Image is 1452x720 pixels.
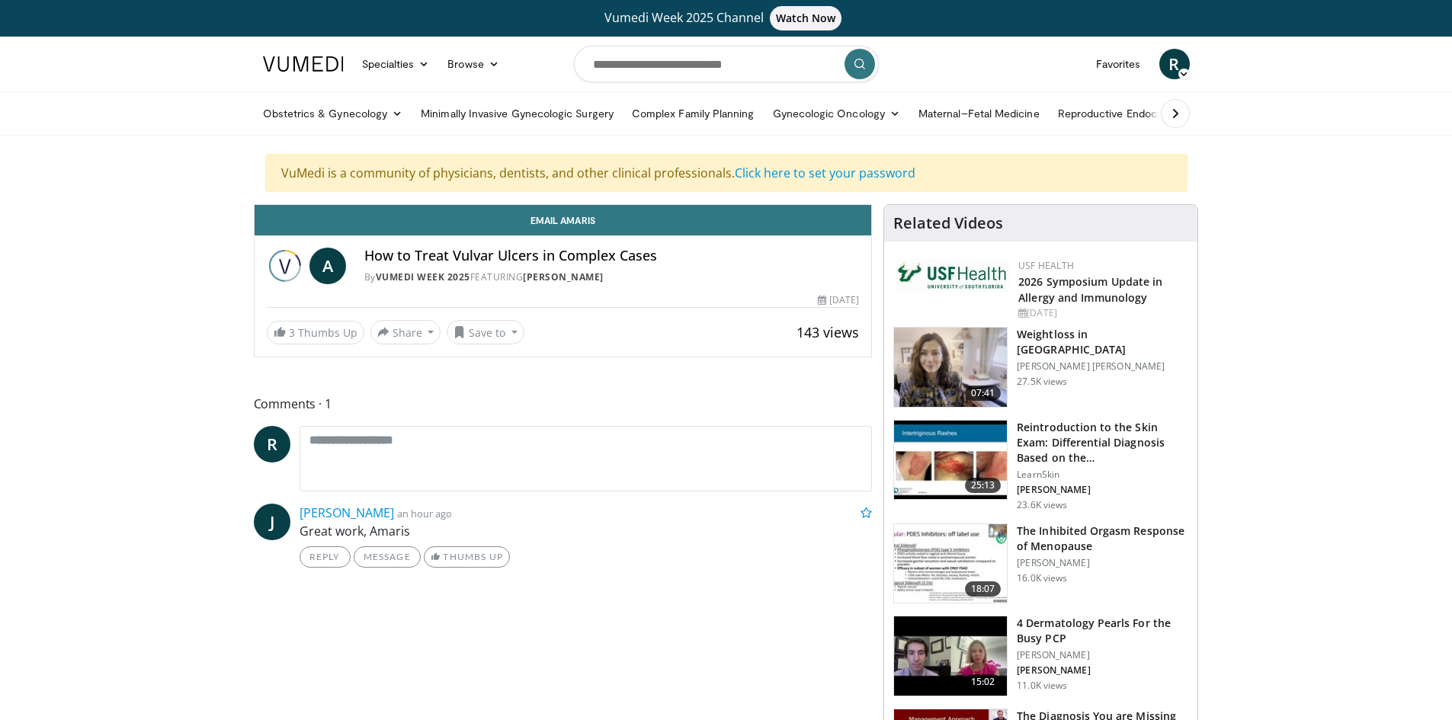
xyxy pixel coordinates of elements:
[255,205,872,235] a: Email Amaris
[1017,572,1067,584] p: 16.0K views
[1017,616,1188,646] h3: 4 Dermatology Pearls For the Busy PCP
[893,420,1188,511] a: 25:13 Reintroduction to the Skin Exam: Differential Diagnosis Based on the… LearnSkin [PERSON_NAM...
[894,524,1007,603] img: 283c0f17-5e2d-42ba-a87c-168d447cdba4.150x105_q85_crop-smart_upscale.jpg
[797,323,859,341] span: 143 views
[1017,523,1188,554] h3: The Inhibited Orgasm Response of Menopause
[896,259,1011,293] img: 6ba8804a-8538-4002-95e7-a8f8012d4a11.png.150x105_q85_autocrop_double_scale_upscale_version-0.2.jpg
[1017,327,1188,357] h3: Weightloss in [GEOGRAPHIC_DATA]
[300,522,873,540] p: Great work, Amaris
[397,507,452,520] small: an hour ago
[1017,484,1188,496] p: [PERSON_NAME]
[1017,469,1188,481] p: LearnSkin
[1018,306,1185,320] div: [DATE]
[1159,49,1190,79] a: R
[1017,376,1067,388] p: 27.5K views
[894,421,1007,500] img: 022c50fb-a848-4cac-a9d8-ea0906b33a1b.150x105_q85_crop-smart_upscale.jpg
[254,98,412,129] a: Obstetrics & Gynecology
[364,248,860,264] h4: How to Treat Vulvar Ulcers in Complex Cases
[574,46,879,82] input: Search topics, interventions
[1017,649,1188,661] p: [PERSON_NAME]
[1017,664,1188,677] p: [PERSON_NAME]
[254,394,873,414] span: Comments 1
[1017,557,1188,569] p: [PERSON_NAME]
[893,616,1188,696] a: 15:02 4 Dermatology Pearls For the Busy PCP [PERSON_NAME] [PERSON_NAME] 11.0K views
[1018,259,1074,272] a: USF Health
[764,98,909,129] a: Gynecologic Oncology
[965,386,1002,401] span: 07:41
[893,523,1188,604] a: 18:07 The Inhibited Orgasm Response of Menopause [PERSON_NAME] 16.0K views
[289,325,295,340] span: 3
[1018,274,1162,305] a: 2026 Symposium Update in Allergy and Immunology
[894,616,1007,696] img: 04c704bc-886d-4395-b463-610399d2ca6d.150x105_q85_crop-smart_upscale.jpg
[254,426,290,462] a: R
[447,320,524,344] button: Save to
[1017,420,1188,466] h3: Reintroduction to the Skin Exam: Differential Diagnosis Based on the…
[965,478,1002,493] span: 25:13
[893,327,1188,408] a: 07:41 Weightloss in [GEOGRAPHIC_DATA] [PERSON_NAME] [PERSON_NAME] 27.5K views
[523,270,604,283] a: [PERSON_NAME]
[1017,360,1188,373] p: [PERSON_NAME] [PERSON_NAME]
[267,248,303,284] img: Vumedi Week 2025
[818,293,859,307] div: [DATE]
[364,270,860,284] div: By FEATURING
[894,328,1007,407] img: 9983fed1-7565-45be-8934-aef1103ce6e2.150x105_q85_crop-smart_upscale.jpg
[267,321,364,344] a: 3 Thumbs Up
[1087,49,1150,79] a: Favorites
[354,546,421,568] a: Message
[370,320,441,344] button: Share
[623,98,764,129] a: Complex Family Planning
[438,49,508,79] a: Browse
[300,504,394,521] a: [PERSON_NAME]
[376,270,470,283] a: Vumedi Week 2025
[909,98,1049,129] a: Maternal–Fetal Medicine
[965,581,1002,597] span: 18:07
[263,56,344,72] img: VuMedi Logo
[893,214,1003,232] h4: Related Videos
[1049,98,1304,129] a: Reproductive Endocrinology & [MEDICAL_DATA]
[1017,680,1067,692] p: 11.0K views
[300,546,351,568] a: Reply
[412,98,623,129] a: Minimally Invasive Gynecologic Surgery
[1017,499,1067,511] p: 23.6K views
[265,6,1188,30] a: Vumedi Week 2025 ChannelWatch Now
[735,165,915,181] a: Click here to set your password
[265,154,1188,192] div: VuMedi is a community of physicians, dentists, and other clinical professionals.
[424,546,510,568] a: Thumbs Up
[353,49,439,79] a: Specialties
[770,6,842,30] span: Watch Now
[965,674,1002,690] span: 15:02
[254,504,290,540] a: J
[309,248,346,284] a: A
